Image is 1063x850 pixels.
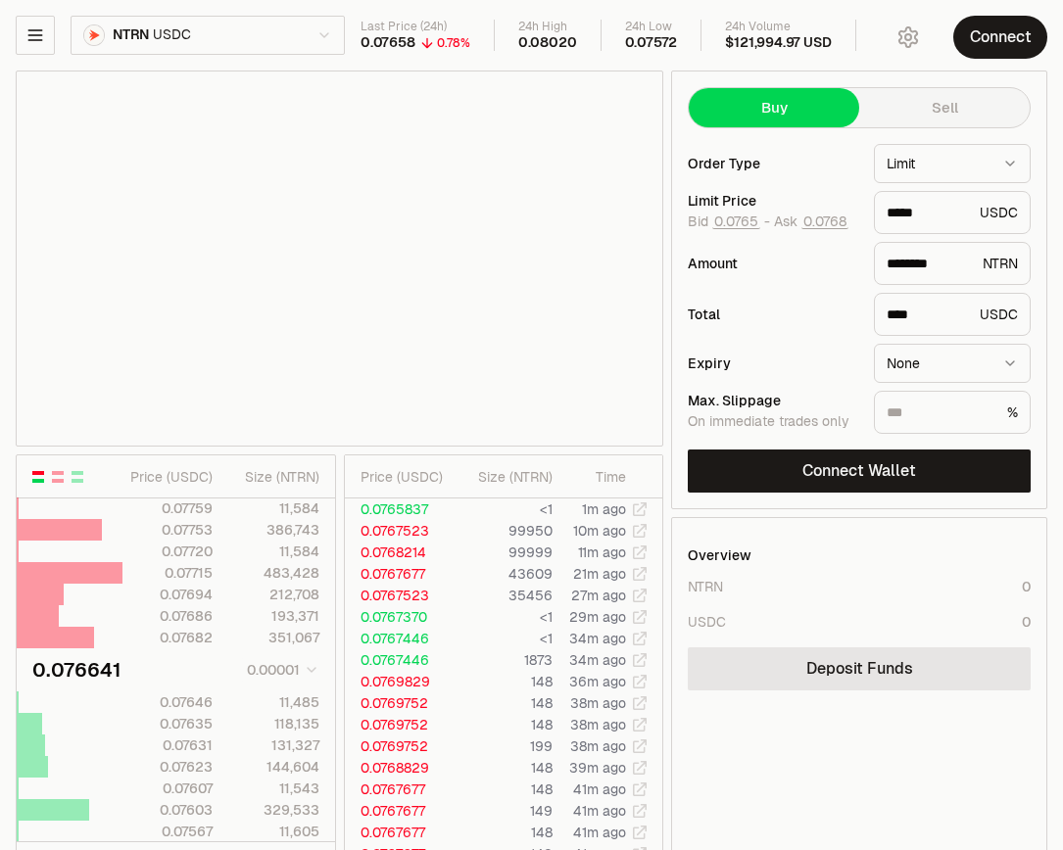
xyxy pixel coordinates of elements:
[688,545,751,565] div: Overview
[345,822,454,843] td: 0.0767677
[17,71,662,446] iframe: Financial Chart
[454,585,554,606] td: 35456
[573,780,626,798] time: 41m ago
[518,20,577,34] div: 24h High
[454,498,554,520] td: <1
[345,692,454,714] td: 0.0769752
[123,498,213,518] div: 0.07759
[123,735,213,755] div: 0.07631
[454,606,554,628] td: <1
[688,194,858,208] div: Limit Price
[345,714,454,735] td: 0.0769752
[688,157,858,170] div: Order Type
[345,606,454,628] td: 0.0767370
[32,656,121,684] div: 0.076641
[569,608,626,626] time: 29m ago
[229,542,318,561] div: 11,584
[859,88,1030,127] button: Sell
[688,394,858,407] div: Max. Slippage
[229,520,318,540] div: 386,743
[688,257,858,270] div: Amount
[123,692,213,712] div: 0.07646
[84,25,104,45] img: NTRN Logo
[625,20,678,34] div: 24h Low
[688,307,858,321] div: Total
[345,649,454,671] td: 0.0767446
[688,577,723,596] div: NTRN
[229,822,318,841] div: 11,605
[229,757,318,777] div: 144,604
[437,35,470,51] div: 0.78%
[345,542,454,563] td: 0.0768214
[229,735,318,755] div: 131,327
[725,34,831,52] div: $121,994.97 USD
[953,16,1047,59] button: Connect
[229,714,318,733] div: 118,135
[229,585,318,604] div: 212,708
[361,467,453,487] div: Price ( USDC )
[569,673,626,690] time: 36m ago
[241,658,319,682] button: 0.00001
[345,757,454,779] td: 0.0768829
[229,606,318,626] div: 193,371
[1022,577,1031,596] div: 0
[123,714,213,733] div: 0.07635
[229,563,318,583] div: 483,428
[569,630,626,647] time: 34m ago
[345,520,454,542] td: 0.0767523
[123,520,213,540] div: 0.07753
[454,779,554,800] td: 148
[801,213,848,229] button: 0.0768
[123,542,213,561] div: 0.07720
[454,671,554,692] td: 148
[688,449,1031,493] button: Connect Wallet
[345,585,454,606] td: 0.0767523
[123,779,213,798] div: 0.07607
[123,563,213,583] div: 0.07715
[229,498,318,518] div: 11,584
[454,520,554,542] td: 99950
[625,34,678,52] div: 0.07572
[345,671,454,692] td: 0.0769829
[454,822,554,843] td: 148
[469,467,553,487] div: Size ( NTRN )
[874,391,1031,434] div: %
[578,543,626,561] time: 11m ago
[345,498,454,520] td: 0.0765837
[454,628,554,649] td: <1
[345,800,454,822] td: 0.0767677
[571,587,626,604] time: 27m ago
[570,716,626,733] time: 38m ago
[50,469,66,485] button: Show Sell Orders Only
[454,714,554,735] td: 148
[361,20,470,34] div: Last Price (24h)
[454,563,554,585] td: 43609
[688,213,770,231] span: Bid -
[573,565,626,583] time: 21m ago
[454,692,554,714] td: 148
[123,585,213,604] div: 0.07694
[874,144,1031,183] button: Limit
[123,628,213,647] div: 0.07682
[229,467,318,487] div: Size ( NTRN )
[123,800,213,820] div: 0.07603
[874,242,1031,285] div: NTRN
[570,737,626,755] time: 38m ago
[1022,612,1031,632] div: 0
[454,542,554,563] td: 99999
[874,293,1031,336] div: USDC
[454,800,554,822] td: 149
[573,802,626,820] time: 41m ago
[123,757,213,777] div: 0.07623
[229,628,318,647] div: 351,067
[454,735,554,757] td: 199
[573,522,626,540] time: 10m ago
[454,757,554,779] td: 148
[688,647,1031,690] a: Deposit Funds
[582,500,626,518] time: 1m ago
[70,469,85,485] button: Show Buy Orders Only
[774,213,848,231] span: Ask
[874,191,1031,234] div: USDC
[570,694,626,712] time: 38m ago
[573,824,626,841] time: 41m ago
